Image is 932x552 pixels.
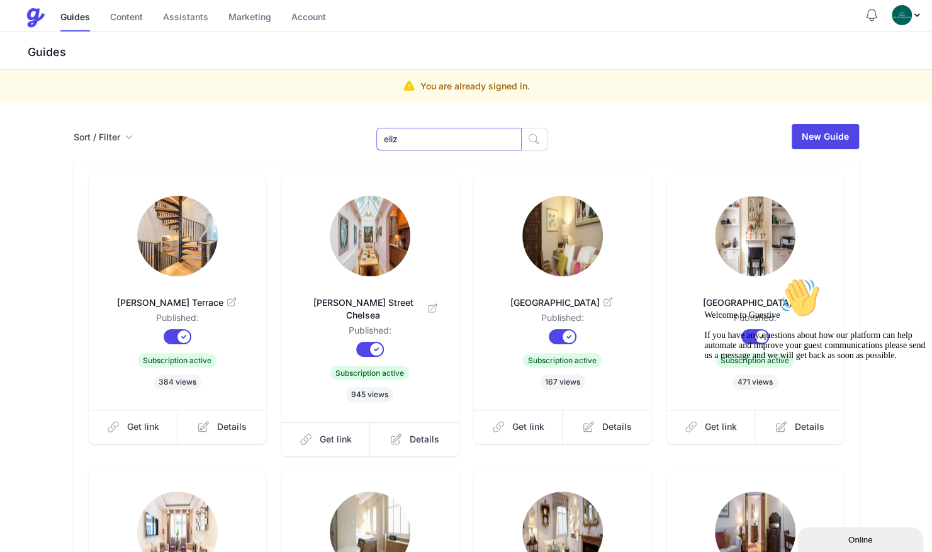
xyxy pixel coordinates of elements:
img: hdmgvwaq8kfuacaafu0ghkkjd0oq [715,196,795,276]
span: [GEOGRAPHIC_DATA] [687,296,824,309]
dd: Published: [109,312,246,329]
input: Search Guides [376,128,522,150]
a: [GEOGRAPHIC_DATA] [687,281,824,312]
dd: Published: [301,324,439,342]
img: :wave: [81,5,121,45]
img: Guestive Guides [25,8,45,28]
span: 167 views [540,375,585,390]
span: Details [602,420,632,433]
div: Welcome to Guestive👋If you have any questions about how our platform can help automate and improv... [5,5,232,88]
img: 9b5v0ir1hdq8hllsqeesm40py5rd [522,196,603,276]
h3: Guides [25,45,932,60]
button: Sort / Filter [74,131,133,144]
span: [GEOGRAPHIC_DATA] [494,296,631,309]
span: Details [217,420,247,433]
span: Details [410,433,439,446]
a: Account [291,4,326,31]
a: Assistants [163,4,208,31]
a: [PERSON_NAME] Street Chelsea [301,281,439,324]
a: [GEOGRAPHIC_DATA] [494,281,631,312]
p: You are already signed in. [420,80,530,93]
a: Get link [666,410,756,444]
span: Subscription active [138,353,216,368]
a: Content [110,4,143,31]
iframe: chat widget [699,273,926,521]
span: [PERSON_NAME] Terrace [109,296,246,309]
span: [PERSON_NAME] Street Chelsea [301,296,439,322]
a: Details [177,410,266,444]
a: Get link [281,422,371,456]
span: Subscription active [523,353,602,368]
iframe: chat widget [797,524,926,552]
a: Guides [60,4,90,31]
span: Get link [127,420,159,433]
span: Welcome to Guestive If you have any questions about how our platform can help automate and improv... [5,38,226,87]
img: mtasz01fldrr9v8cnif9arsj44ov [137,196,218,276]
a: Get link [474,410,563,444]
span: 384 views [154,375,201,390]
a: New Guide [792,124,859,149]
button: Notifications [864,8,879,23]
a: Details [563,410,651,444]
dd: Published: [687,312,824,329]
span: Subscription active [330,366,409,380]
a: Details [370,422,459,456]
span: 945 views [346,387,393,402]
span: Get link [320,433,352,446]
img: oovs19i4we9w73xo0bfpgswpi0cd [892,5,912,25]
a: Marketing [228,4,271,31]
span: Get link [512,420,544,433]
img: wq8sw0j47qm6nw759ko380ndfzun [330,196,410,276]
div: Profile Menu [892,5,922,25]
a: Get link [89,410,178,444]
dd: Published: [494,312,631,329]
a: [PERSON_NAME] Terrace [109,281,246,312]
